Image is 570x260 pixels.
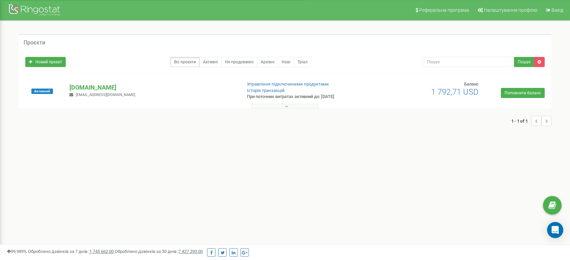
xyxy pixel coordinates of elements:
[247,94,369,100] p: При поточних витратах активний до: [DATE]
[69,83,236,92] p: [DOMAIN_NAME]
[28,249,114,254] span: Оброблено дзвінків за 7 днів :
[89,249,114,254] u: 1 745 662,00
[514,57,534,67] button: Пошук
[247,88,285,93] a: Історія транзакцій
[221,57,257,67] a: Не продовжені
[170,57,200,67] a: Всі проєкти
[25,57,66,67] a: Новий проєкт
[115,249,203,254] span: Оброблено дзвінків за 30 днів :
[547,222,563,238] div: Open Intercom Messenger
[511,116,531,126] span: 1 - 1 of 1
[257,57,278,67] a: Архівні
[178,249,203,254] u: 7 427 293,00
[24,40,45,46] h5: Проєкти
[31,89,53,94] span: Активний
[76,93,135,97] span: [EMAIL_ADDRESS][DOMAIN_NAME]
[464,82,479,87] span: Баланс
[431,87,479,97] span: 1 792,71 USD
[199,57,222,67] a: Активні
[501,88,545,98] a: Поповнити баланс
[423,57,515,67] input: Пошук
[294,57,311,67] a: Тріал
[551,7,563,13] span: Вихід
[7,249,27,254] span: 99,989%
[278,57,294,67] a: Нові
[511,109,551,133] nav: ...
[419,7,469,13] span: Реферальна програма
[247,82,329,87] a: Управління підключеними продуктами
[484,7,537,13] span: Налаштування профілю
